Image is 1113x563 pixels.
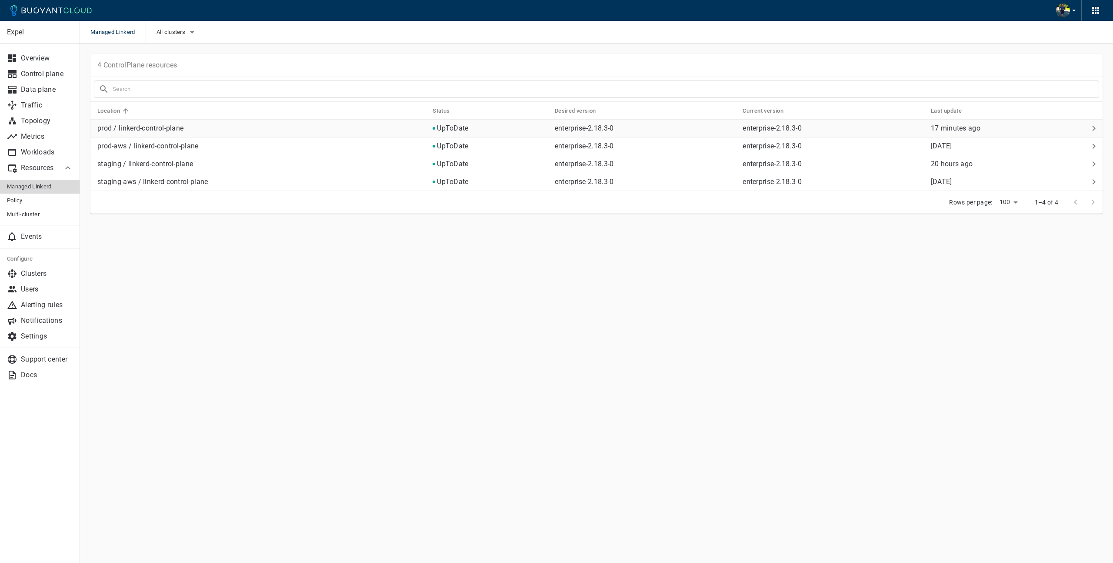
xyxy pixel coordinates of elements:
p: Support center [21,355,73,364]
p: Settings [21,332,73,341]
p: 1–4 of 4 [1035,198,1058,207]
p: Topology [21,117,73,125]
span: Status [433,107,461,115]
p: enterprise-2.18.3-0 [555,142,736,151]
p: Users [21,285,73,294]
button: All clusters [157,26,198,39]
p: Data plane [21,85,73,94]
span: Managed Linkerd [90,21,146,44]
p: Notifications [21,316,73,325]
p: Overview [21,54,73,63]
p: Rows per page: [949,198,992,207]
p: enterprise-2.18.3-0 [743,178,924,186]
p: 4 ControlPlane resources [97,61,177,70]
relative-time: [DATE] [931,142,952,150]
p: staging-aws / linkerd-control-plane [97,178,426,186]
h5: Configure [7,255,73,262]
p: UpToDate [437,178,468,186]
p: Docs [21,371,73,379]
input: Search [113,83,1099,95]
span: Policy [7,197,73,204]
p: UpToDate [437,142,468,151]
p: Workloads [21,148,73,157]
p: Events [21,232,73,241]
p: Clusters [21,269,73,278]
p: enterprise-2.18.3-0 [555,178,736,186]
span: Multi-cluster [7,211,73,218]
p: enterprise-2.18.3-0 [743,124,924,133]
p: Control plane [21,70,73,78]
h5: Current version [743,107,783,114]
img: Bjorn Stange [1056,3,1070,17]
span: Last update [931,107,973,115]
span: Managed Linkerd [7,183,73,190]
p: Expel [7,28,73,37]
h5: Last update [931,107,962,114]
p: enterprise-2.18.3-0 [555,160,736,168]
p: enterprise-2.18.3-0 [743,160,924,168]
span: Sun, 24 Aug 2025 09:02:27 EDT / Sun, 24 Aug 2025 13:02:27 UTC [931,178,952,186]
span: Current version [743,107,795,115]
relative-time: [DATE] [931,178,952,186]
p: UpToDate [437,160,468,168]
span: Tue, 26 Aug 2025 11:07:44 EDT / Tue, 26 Aug 2025 15:07:44 UTC [931,124,980,132]
h5: Status [433,107,450,114]
p: enterprise-2.18.3-0 [743,142,924,151]
p: prod / linkerd-control-plane [97,124,426,133]
p: Traffic [21,101,73,110]
p: Resources [21,164,56,172]
span: Location [97,107,131,115]
span: Desired version [555,107,607,115]
relative-time: 17 minutes ago [931,124,980,132]
p: staging / linkerd-control-plane [97,160,426,168]
p: Metrics [21,132,73,141]
p: Alerting rules [21,301,73,309]
relative-time: 20 hours ago [931,160,973,168]
div: 100 [996,196,1021,208]
p: prod-aws / linkerd-control-plane [97,142,426,151]
span: All clusters [157,29,187,36]
span: Sat, 23 Aug 2025 02:19:28 EDT / Sat, 23 Aug 2025 06:19:28 UTC [931,142,952,150]
h5: Location [97,107,120,114]
p: enterprise-2.18.3-0 [555,124,736,133]
p: UpToDate [437,124,468,133]
span: Mon, 25 Aug 2025 15:16:46 EDT / Mon, 25 Aug 2025 19:16:46 UTC [931,160,973,168]
h5: Desired version [555,107,596,114]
